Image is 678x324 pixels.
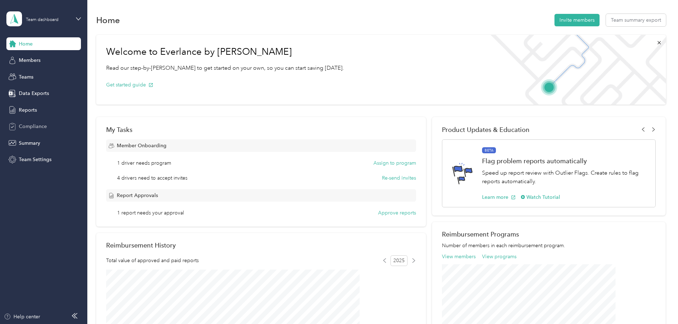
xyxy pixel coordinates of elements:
[26,18,59,22] div: Team dashboard
[482,147,496,154] span: BETA
[117,142,166,149] span: Member Onboarding
[117,174,187,182] span: 4 drivers need to accept invites
[19,57,40,64] span: Members
[442,242,656,249] p: Number of members in each reimbursement program.
[19,40,33,48] span: Home
[19,106,37,114] span: Reports
[96,16,120,24] h1: Home
[117,209,184,217] span: 1 report needs your approval
[442,253,476,260] button: View members
[106,81,153,89] button: Get started guide
[117,192,158,199] span: Report Approvals
[390,255,408,266] span: 2025
[378,209,416,217] button: Approve reports
[106,64,344,73] p: Read our step-by-[PERSON_NAME] to get started on your own, so you can start saving [DATE].
[19,156,51,163] span: Team Settings
[554,14,600,26] button: Invite members
[482,157,648,165] h1: Flag problem reports automatically
[442,126,530,133] span: Product Updates & Education
[19,90,49,97] span: Data Exports
[521,193,560,201] button: Watch Tutorial
[106,126,416,133] div: My Tasks
[482,169,648,186] p: Speed up report review with Outlier Flags. Create rules to flag reports automatically.
[106,257,199,264] span: Total value of approved and paid reports
[106,46,344,58] h1: Welcome to Everlance by [PERSON_NAME]
[442,230,656,238] h2: Reimbursement Programs
[4,313,40,320] button: Help center
[482,253,516,260] button: View programs
[373,159,416,167] button: Assign to program
[638,284,678,324] iframe: Everlance-gr Chat Button Frame
[19,123,47,130] span: Compliance
[606,14,666,26] button: Team summary export
[19,73,33,81] span: Teams
[382,174,416,182] button: Re-send invites
[117,159,171,167] span: 1 driver needs program
[106,241,176,249] h2: Reimbursement History
[483,35,666,105] img: Welcome to everlance
[19,139,40,147] span: Summary
[482,193,516,201] button: Learn more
